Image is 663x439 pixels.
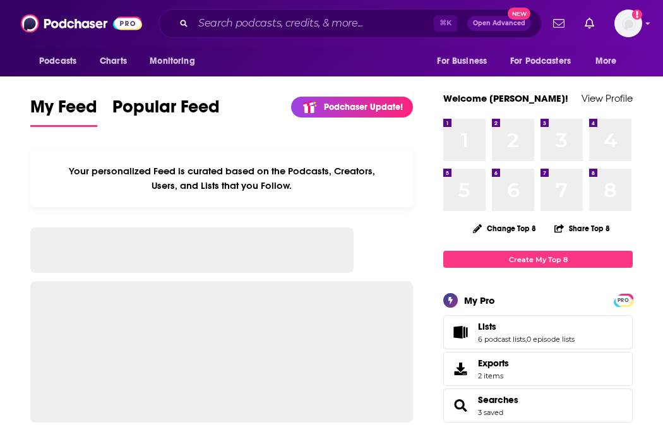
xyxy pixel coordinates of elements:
span: Lists [478,321,496,332]
span: Podcasts [39,52,76,70]
button: open menu [141,49,211,73]
button: open menu [587,49,633,73]
a: Lists [478,321,575,332]
span: PRO [616,296,631,305]
a: Lists [448,323,473,341]
button: Share Top 8 [554,216,611,241]
img: Podchaser - Follow, Share and Rate Podcasts [21,11,142,35]
span: Popular Feed [112,96,220,125]
img: User Profile [614,9,642,37]
button: Open AdvancedNew [467,16,531,31]
input: Search podcasts, credits, & more... [193,13,434,33]
a: My Feed [30,96,97,127]
span: Exports [478,358,509,369]
a: PRO [616,295,631,304]
span: , [525,335,527,344]
span: More [595,52,617,70]
a: Exports [443,352,633,386]
span: Open Advanced [473,20,525,27]
a: Welcome [PERSON_NAME]! [443,92,568,104]
a: Searches [478,394,518,406]
a: Show notifications dropdown [580,13,599,34]
button: open menu [502,49,589,73]
a: 6 podcast lists [478,335,525,344]
svg: Add a profile image [632,9,642,20]
span: For Business [437,52,487,70]
span: Exports [448,360,473,378]
p: Podchaser Update! [324,102,403,112]
div: Search podcasts, credits, & more... [158,9,542,38]
a: View Profile [582,92,633,104]
span: ⌘ K [434,15,457,32]
a: 3 saved [478,408,503,417]
span: 2 items [478,371,509,380]
a: Show notifications dropdown [548,13,570,34]
button: Show profile menu [614,9,642,37]
span: Charts [100,52,127,70]
span: New [508,8,530,20]
a: 0 episode lists [527,335,575,344]
a: Create My Top 8 [443,251,633,268]
button: Change Top 8 [465,220,544,236]
span: Lists [443,315,633,349]
div: My Pro [464,294,495,306]
span: Monitoring [150,52,194,70]
button: open menu [428,49,503,73]
a: Popular Feed [112,96,220,127]
a: Charts [92,49,134,73]
div: Your personalized Feed is curated based on the Podcasts, Creators, Users, and Lists that you Follow. [30,150,413,207]
span: My Feed [30,96,97,125]
span: Searches [443,388,633,423]
span: Logged in as gabriellaippaso [614,9,642,37]
a: Searches [448,397,473,414]
span: For Podcasters [510,52,571,70]
button: open menu [30,49,93,73]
